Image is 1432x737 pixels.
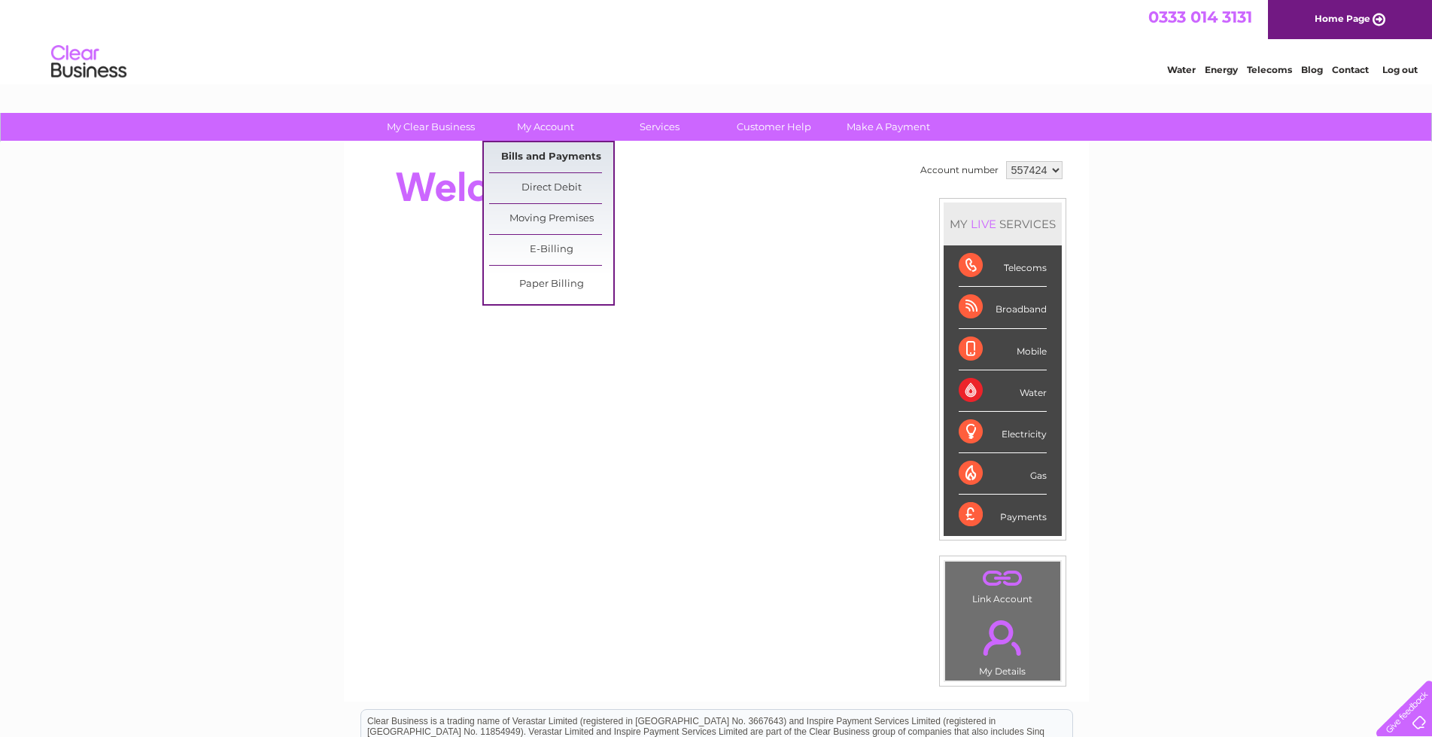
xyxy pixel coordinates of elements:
img: logo.png [50,39,127,85]
a: Water [1167,64,1196,75]
a: Services [597,113,722,141]
td: My Details [944,608,1061,681]
a: Energy [1205,64,1238,75]
a: Bills and Payments [489,142,613,172]
div: MY SERVICES [944,203,1062,245]
div: Payments [959,495,1047,535]
a: E-Billing [489,235,613,265]
div: Telecoms [959,245,1047,287]
a: Contact [1332,64,1369,75]
a: Paper Billing [489,270,613,300]
div: Gas [959,453,1047,495]
a: Direct Debit [489,173,613,203]
a: Blog [1301,64,1323,75]
a: Customer Help [712,113,836,141]
div: Clear Business is a trading name of Verastar Limited (registered in [GEOGRAPHIC_DATA] No. 3667643... [361,8,1072,73]
div: Mobile [959,329,1047,370]
div: Water [959,370,1047,412]
a: Moving Premises [489,204,613,234]
div: LIVE [968,217,999,231]
div: Electricity [959,412,1047,453]
a: Log out [1382,64,1418,75]
td: Account number [917,157,1002,183]
div: Broadband [959,287,1047,328]
a: . [949,611,1057,664]
a: Make A Payment [826,113,950,141]
a: Telecoms [1247,64,1292,75]
a: . [949,565,1057,592]
a: 0333 014 3131 [1148,8,1252,26]
a: My Account [483,113,607,141]
a: My Clear Business [369,113,493,141]
td: Link Account [944,561,1061,608]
